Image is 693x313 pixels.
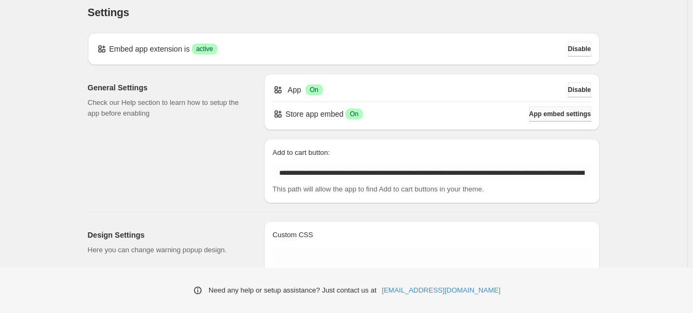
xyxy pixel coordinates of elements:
h2: General Settings [88,82,247,93]
p: App [288,84,301,95]
span: active [196,45,213,53]
p: Check our Help section to learn how to setup the app before enabling [88,97,247,119]
span: Disable [568,86,591,94]
span: Disable [568,45,591,53]
span: Settings [88,6,129,18]
p: Here you can change warning popup design. [88,245,247,255]
p: Store app embed [286,109,343,119]
span: App embed settings [529,110,591,118]
h2: Design Settings [88,230,247,240]
button: Disable [568,82,591,97]
span: This path will allow the app to find Add to cart buttons in your theme. [273,185,484,193]
span: Custom CSS [273,231,313,239]
button: App embed settings [529,106,591,122]
button: Disable [568,41,591,56]
a: [EMAIL_ADDRESS][DOMAIN_NAME] [382,285,501,296]
span: Add to cart button: [273,148,330,156]
p: Embed app extension is [109,44,190,54]
span: On [350,110,358,118]
span: On [310,86,318,94]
